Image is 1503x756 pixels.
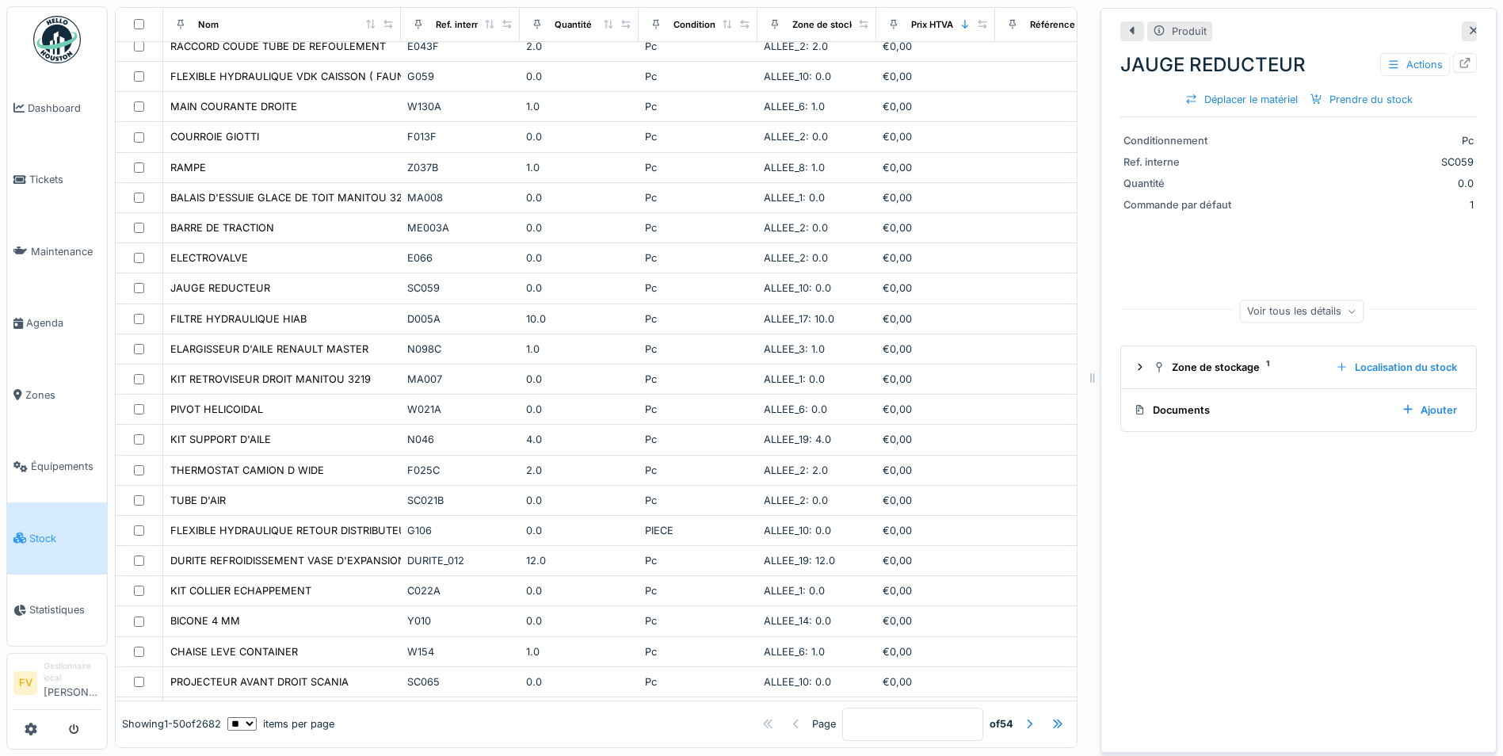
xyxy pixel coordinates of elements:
[645,99,751,114] div: Pc
[792,17,870,31] div: Zone de stockage
[645,342,751,357] div: Pc
[764,252,828,264] span: ALLEE_2: 0.0
[407,160,513,175] div: Z037B
[407,553,513,568] div: DURITE_012
[883,553,989,568] div: €0,00
[407,432,513,447] div: N046
[407,583,513,598] div: C022A
[13,660,101,710] a: FV Gestionnaire local[PERSON_NAME]
[645,129,751,144] div: Pc
[44,660,101,706] li: [PERSON_NAME]
[44,660,101,685] div: Gestionnaire local
[170,463,324,478] div: THERMOSTAT CAMION D WIDE
[170,372,371,387] div: KIT RETROVISEUR DROIT MANITOU 3219
[407,613,513,628] div: Y010
[1249,155,1474,170] div: SC059
[407,311,513,326] div: D005A
[170,220,274,235] div: BARRE DE TRACTION
[645,493,751,508] div: Pc
[911,17,953,31] div: Prix HTVA
[526,523,632,538] div: 0.0
[764,373,825,385] span: ALLEE_1: 0.0
[28,101,101,116] span: Dashboard
[764,343,825,355] span: ALLEE_3: 1.0
[1030,17,1134,31] div: Référence constructeur
[883,160,989,175] div: €0,00
[645,644,751,659] div: Pc
[1329,357,1463,378] div: Localisation du stock
[764,403,827,415] span: ALLEE_6: 0.0
[407,372,513,387] div: MA007
[1134,403,1389,418] div: Documents
[764,40,828,52] span: ALLEE_2: 2.0
[407,493,513,508] div: SC021B
[13,671,37,695] li: FV
[764,131,828,143] span: ALLEE_2: 0.0
[7,144,107,216] a: Tickets
[883,220,989,235] div: €0,00
[33,16,81,63] img: Badge_color-CXgf-gQk.svg
[170,160,206,175] div: RAMPE
[812,716,836,731] div: Page
[645,613,751,628] div: Pc
[1123,176,1242,191] div: Quantité
[883,402,989,417] div: €0,00
[7,288,107,360] a: Agenda
[883,190,989,205] div: €0,00
[526,583,632,598] div: 0.0
[645,220,751,235] div: Pc
[170,493,226,508] div: TUBE D'AIR
[883,613,989,628] div: €0,00
[645,553,751,568] div: Pc
[170,342,368,357] div: ELARGISSEUR D'AILE RENAULT MASTER
[645,39,751,54] div: Pc
[764,71,831,82] span: ALLEE_10: 0.0
[526,99,632,114] div: 1.0
[526,432,632,447] div: 4.0
[764,555,835,567] span: ALLEE_19: 12.0
[122,716,221,731] div: Showing 1 - 50 of 2682
[526,129,632,144] div: 0.0
[170,553,406,568] div: DURITE REFROIDISSEMENT VASE D'EXPANSION
[407,220,513,235] div: ME003A
[7,359,107,431] a: Zones
[7,502,107,575] a: Stock
[764,222,828,234] span: ALLEE_2: 0.0
[407,129,513,144] div: F013F
[170,129,259,144] div: COURROIE GIOTTI
[31,459,101,474] span: Équipements
[1153,360,1323,375] div: Zone de stockage
[31,244,101,259] span: Maintenance
[526,39,632,54] div: 2.0
[25,388,101,403] span: Zones
[883,644,989,659] div: €0,00
[645,523,751,538] div: PIECE
[170,190,413,205] div: BALAIS D'ESSUIE GLACE DE TOIT MANITOU 3219
[673,17,749,31] div: Conditionnement
[170,583,311,598] div: KIT COLLIER ECHAPPEMENT
[1123,155,1242,170] div: Ref. interne
[764,313,834,325] span: ALLEE_17: 10.0
[407,99,513,114] div: W130A
[170,674,349,689] div: PROJECTEUR AVANT DROIT SCANIA
[883,129,989,144] div: €0,00
[7,575,107,647] a: Statistiques
[645,311,751,326] div: Pc
[526,463,632,478] div: 2.0
[29,172,101,187] span: Tickets
[170,281,270,296] div: JAUGE REDUCTEUR
[883,432,989,447] div: €0,00
[407,674,513,689] div: SC065
[170,311,307,326] div: FILTRE HYDRAULIQUE HIAB
[764,464,828,476] span: ALLEE_2: 2.0
[1123,133,1242,148] div: Conditionnement
[883,311,989,326] div: €0,00
[526,190,632,205] div: 0.0
[526,674,632,689] div: 0.0
[883,39,989,54] div: €0,00
[883,583,989,598] div: €0,00
[170,250,248,265] div: ELECTROVALVE
[436,17,486,31] div: Ref. interne
[526,220,632,235] div: 0.0
[526,644,632,659] div: 1.0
